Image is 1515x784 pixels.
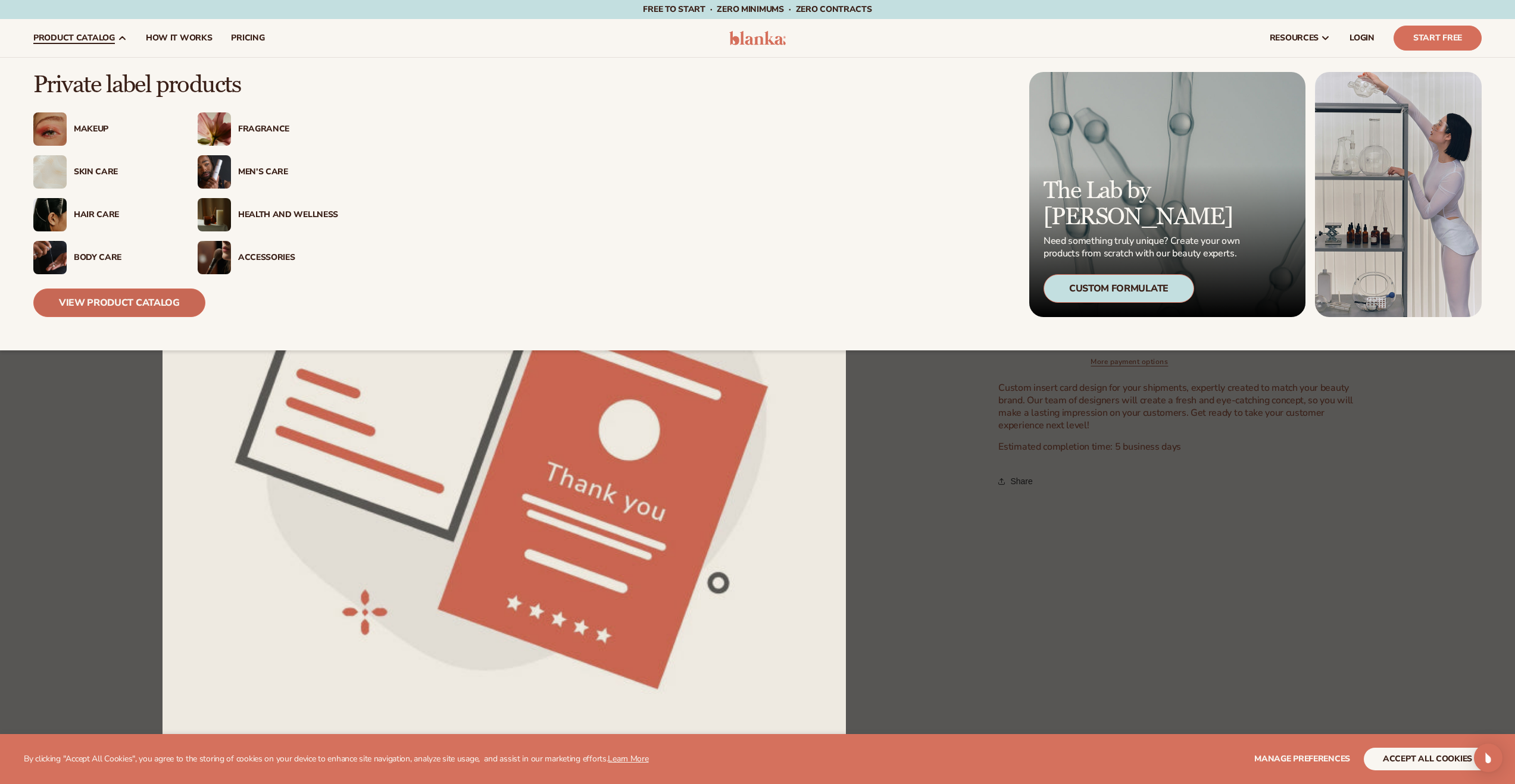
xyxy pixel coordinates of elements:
div: Fragrance [238,124,338,134]
img: Female with makeup brush. [198,241,231,274]
img: Male holding moisturizer bottle. [198,155,231,189]
a: How It Works [136,19,222,57]
img: Female in lab with equipment. [1315,72,1482,317]
span: LOGIN [1350,33,1375,43]
a: LOGIN [1340,19,1384,57]
p: By clicking "Accept All Cookies", you agree to the storing of cookies on your device to enhance s... [24,754,649,764]
a: Microscopic product formula. The Lab by [PERSON_NAME] Need something truly unique? Create your ow... [1029,72,1305,317]
button: Share [998,468,1036,494]
p: Estimated completion time: 5 business days [998,441,1355,453]
div: Skin Care [74,167,174,177]
a: Female with makeup brush. Accessories [198,241,338,274]
a: View Product Catalog [33,288,205,317]
p: Custom insert card design for your shipments, expertly created to match your beauty brand. Our te... [998,382,1355,431]
div: Makeup [74,124,174,134]
a: Male hand applying moisturizer. Body Care [33,241,174,274]
div: Open Intercom Messenger [1474,744,1502,772]
a: resources [1260,19,1340,57]
p: The Lab by [PERSON_NAME] [1044,178,1244,230]
img: Female with glitter eye makeup. [33,112,67,146]
div: Health And Wellness [238,210,338,220]
a: More payment options [998,356,1260,367]
div: Accessories [238,253,338,263]
img: Cream moisturizer swatch. [33,155,67,189]
a: Male holding moisturizer bottle. Men’s Care [198,155,338,189]
a: Female hair pulled back with clips. Hair Care [33,198,174,231]
div: Hair Care [74,210,174,220]
a: Female with glitter eye makeup. Makeup [33,112,174,146]
div: Body Care [74,253,174,263]
span: Manage preferences [1254,753,1350,764]
a: product catalog [24,19,136,57]
a: Start Free [1394,26,1482,51]
span: resources [1270,33,1319,43]
div: Men’s Care [238,167,338,177]
a: Candles and incense on table. Health And Wellness [198,198,338,231]
span: How It Works [146,33,213,43]
span: product catalog [33,33,115,43]
img: Female hair pulled back with clips. [33,198,67,231]
a: Pink blooming flower. Fragrance [198,112,338,146]
p: Need something truly unique? Create your own products from scratch with our beauty experts. [1044,235,1244,260]
a: pricing [221,19,274,57]
img: Pink blooming flower. [198,112,231,146]
a: Cream moisturizer swatch. Skin Care [33,155,174,189]
button: Manage preferences [1254,748,1350,770]
a: Learn More [608,753,648,764]
img: logo [729,31,786,45]
span: Free to start · ZERO minimums · ZERO contracts [643,4,871,15]
img: Male hand applying moisturizer. [33,241,67,274]
button: accept all cookies [1364,748,1491,770]
p: Private label products [33,72,338,98]
span: pricing [231,33,264,43]
img: Candles and incense on table. [198,198,231,231]
div: Custom Formulate [1044,274,1194,303]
